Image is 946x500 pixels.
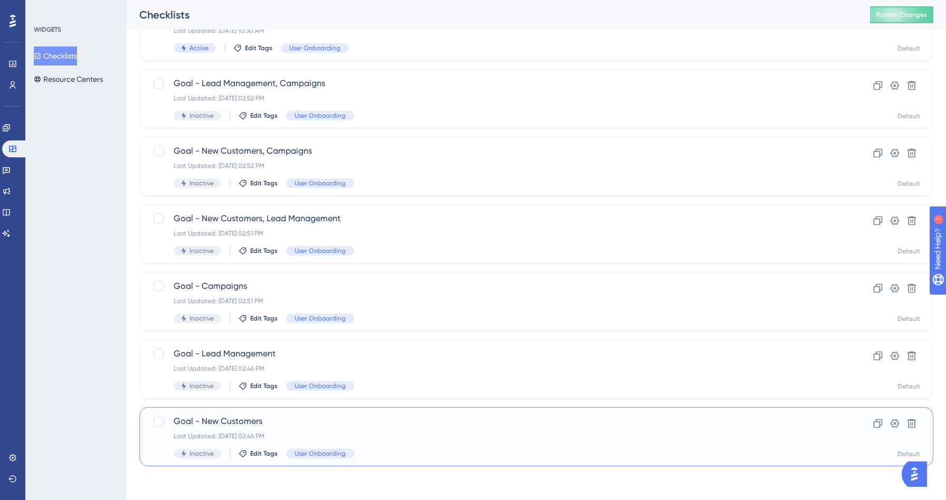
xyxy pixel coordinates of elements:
[174,280,815,293] span: Goal - Campaigns
[239,314,278,323] button: Edit Tags
[902,458,933,490] iframe: UserGuiding AI Assistant Launcher
[250,247,278,255] span: Edit Tags
[289,44,340,52] span: User Onboarding
[870,6,933,23] button: Publish Changes
[897,382,920,391] div: Default
[295,382,346,390] span: User Onboarding
[897,315,920,323] div: Default
[245,44,272,52] span: Edit Tags
[174,212,815,225] span: Goal - New Customers, Lead Management
[34,25,61,34] div: WIDGETS
[174,145,815,157] span: Goal - New Customers, Campaigns
[897,44,920,53] div: Default
[174,347,815,360] span: Goal - Lead Management
[295,179,346,187] span: User Onboarding
[190,449,214,458] span: Inactive
[190,44,209,52] span: Active
[295,314,346,323] span: User Onboarding
[295,247,346,255] span: User Onboarding
[190,111,214,120] span: Inactive
[73,5,77,14] div: 1
[174,415,815,428] span: Goal - New Customers
[250,382,278,390] span: Edit Tags
[239,111,278,120] button: Edit Tags
[174,432,815,440] div: Last Updated: [DATE] 02:46 PM
[239,382,278,390] button: Edit Tags
[295,449,346,458] span: User Onboarding
[190,179,214,187] span: Inactive
[250,314,278,323] span: Edit Tags
[897,112,920,120] div: Default
[190,382,214,390] span: Inactive
[897,450,920,458] div: Default
[174,162,815,170] div: Last Updated: [DATE] 02:52 PM
[174,364,815,373] div: Last Updated: [DATE] 02:46 PM
[239,247,278,255] button: Edit Tags
[190,247,214,255] span: Inactive
[174,77,815,90] span: Goal - Lead Management, Campaigns
[174,94,815,102] div: Last Updated: [DATE] 02:52 PM
[295,111,346,120] span: User Onboarding
[174,297,815,305] div: Last Updated: [DATE] 02:51 PM
[897,180,920,188] div: Default
[174,26,815,35] div: Last Updated: [DATE] 10:30 AM
[25,3,66,15] span: Need Help?
[139,7,844,22] div: Checklists
[239,179,278,187] button: Edit Tags
[190,314,214,323] span: Inactive
[897,247,920,256] div: Default
[34,70,103,89] button: Resource Centers
[174,229,815,238] div: Last Updated: [DATE] 02:51 PM
[250,111,278,120] span: Edit Tags
[239,449,278,458] button: Edit Tags
[34,46,77,65] button: Checklists
[250,449,278,458] span: Edit Tags
[233,44,272,52] button: Edit Tags
[250,179,278,187] span: Edit Tags
[876,11,927,19] span: Publish Changes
